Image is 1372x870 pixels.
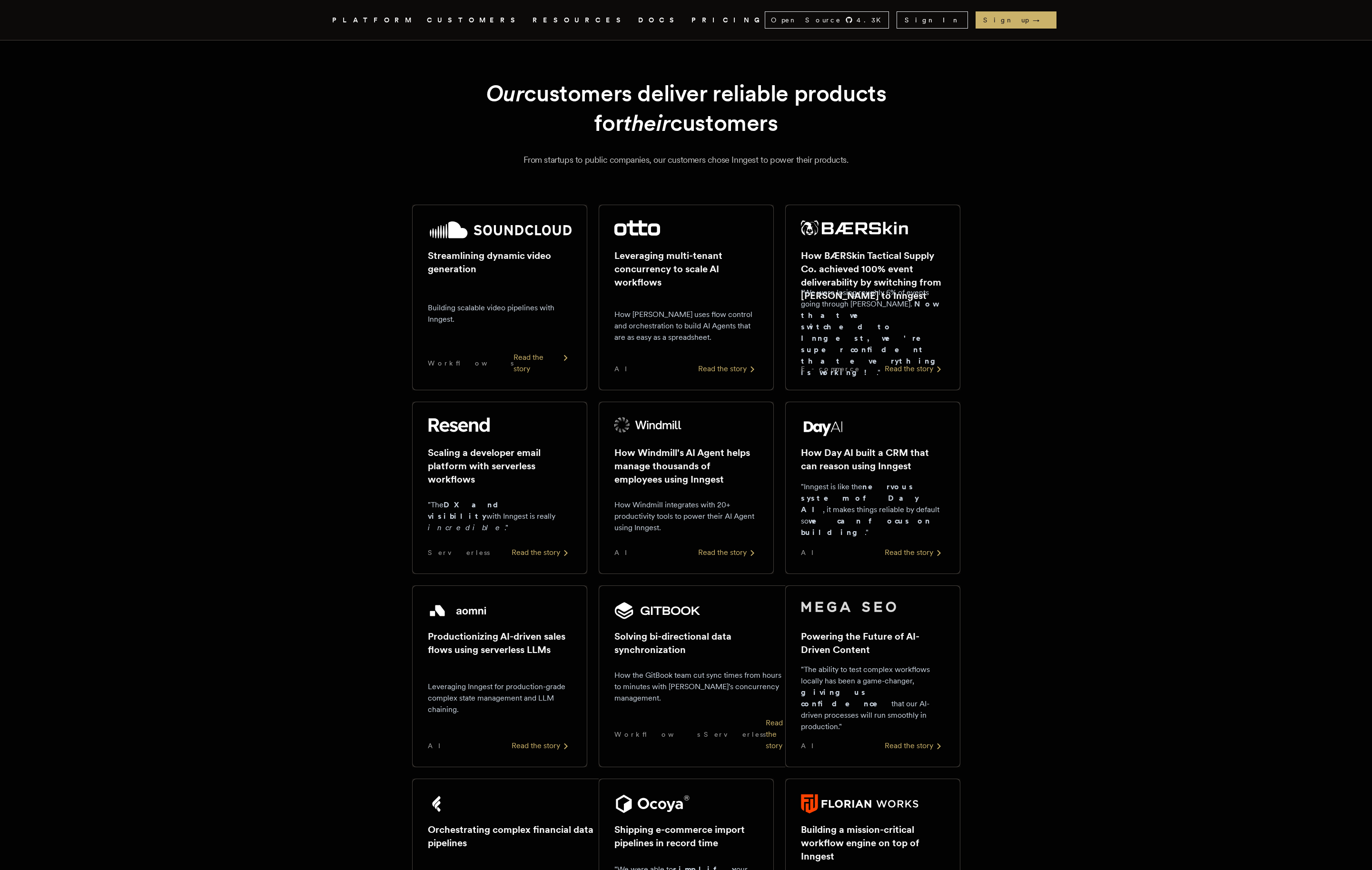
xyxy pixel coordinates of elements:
[704,730,766,739] span: Serverless
[428,681,572,715] p: Leveraging Inngest for production-grade complex state management and LLM chaining.
[428,249,572,276] h2: Streamlining dynamic video generation
[332,14,415,26] button: PLATFORM
[801,481,945,538] p: "Inngest is like the , it makes things reliable by default so ."
[513,352,572,375] div: Read the story
[976,11,1056,29] a: Sign up
[801,249,945,302] h2: How BÆRSkin Tactical Supply Co. achieved 100% event deliverability by switching from [PERSON_NAME...
[614,548,635,557] span: AI
[428,358,513,368] span: Workflows
[801,446,945,473] h2: How Day AI built a CRM that can reason using Inngest
[344,153,1029,167] p: From startups to public companies, our customers chose Inngest to power their products.
[766,717,783,751] div: Read the story
[428,630,572,656] h2: Productionizing AI-driven sales flows using serverless LLMs
[691,14,765,26] a: PRICING
[698,363,758,375] div: Read the story
[897,11,968,29] a: Sign In
[638,14,680,26] a: DOCS
[428,601,488,620] img: Aomni
[1033,15,1049,25] span: →
[785,402,960,574] a: Day AI logoHow Day AI built a CRM that can reason using Inngest"Inngest is like thenervous system...
[801,823,945,863] h2: Building a mission-critical workflow engine on top of Inngest
[428,500,506,521] strong: DX and visibility
[435,79,938,138] h1: customers deliver reliable products for customers
[599,402,774,574] a: Windmill logoHow Windmill's AI Agent helps manage thousands of employees using InngestHow Windmil...
[801,630,945,656] h2: Powering the Future of AI-Driven Content
[412,205,587,390] a: SoundCloud logoStreamlining dynamic video generationBuilding scalable video pipelines with Innges...
[801,482,919,514] strong: nervous system of Day AI
[614,417,682,433] img: Windmill
[428,446,572,486] h2: Scaling a developer email platform with serverless workflows
[412,402,587,574] a: Resend logoScaling a developer email platform with serverless workflows"TheDX and visibilitywith ...
[428,302,572,325] p: Building scalable video pipelines with Inngest.
[428,499,572,534] p: "The with Inngest is really ."
[801,516,931,537] strong: we can focus on building
[801,287,945,378] p: "We were losing roughly 6% of events going through [PERSON_NAME]. ."
[599,205,774,390] a: Otto logoLeveraging multi-tenant concurrency to scale AI workflowsHow [PERSON_NAME] uses flow con...
[512,740,572,751] div: Read the story
[428,794,447,813] img: Fey
[801,741,822,751] span: AI
[512,547,572,558] div: Read the story
[428,220,572,239] img: SoundCloud
[614,730,700,739] span: Workflows
[533,14,627,26] button: RESOURCES
[486,79,524,107] em: Our
[623,109,670,137] em: their
[614,630,783,656] h2: Solving bi-directional data synchronization
[785,585,960,767] a: Mega SEO logoPowering the Future of AI-Driven Content"The ability to test complex workflows local...
[885,547,945,558] div: Read the story
[857,15,887,25] span: 4.3 K
[801,364,860,374] span: E-commerce
[801,794,919,813] img: Florian Works
[614,364,635,374] span: AI
[428,548,490,557] span: Serverless
[614,309,758,343] p: How [PERSON_NAME] uses flow control and orchestration to build AI Agents that are as easy as a sp...
[599,585,774,767] a: GitBook logoSolving bi-directional data synchronizationHow the GitBook team cut sync times from h...
[428,523,504,532] em: incredible
[427,14,521,26] a: CUSTOMERS
[614,794,690,813] img: Ocoya
[801,601,896,613] img: Mega SEO
[801,299,943,377] strong: Now that we switched to Inngest, we're super confident that everything is working!
[801,220,908,236] img: BÆRSkin Tactical Supply Co.
[428,823,621,850] h2: Orchestrating complex financial data pipelines
[614,249,758,289] h2: Leveraging multi-tenant concurrency to scale AI workflows
[698,547,758,558] div: Read the story
[614,446,758,486] h2: How Windmill's AI Agent helps manage thousands of employees using Inngest
[785,205,960,390] a: BÆRSkin Tactical Supply Co. logoHow BÆRSkin Tactical Supply Co. achieved 100% event deliverabilit...
[801,548,822,557] span: AI
[614,823,758,850] h2: Shipping e-commerce import pipelines in record time
[614,499,758,534] p: How Windmill integrates with 20+ productivity tools to power their AI Agent using Inngest.
[428,741,449,751] span: AI
[885,740,945,751] div: Read the story
[801,417,846,436] img: Day AI
[614,220,660,236] img: Otto
[885,363,945,375] div: Read the story
[428,417,490,433] img: Resend
[771,15,841,25] span: Open Source
[801,664,945,732] p: "The ability to test complex workflows locally has been a game-changer, that our AI-driven proces...
[412,585,587,767] a: Aomni logoProductionizing AI-driven sales flows using serverless LLMsLeveraging Inngest for produ...
[614,601,701,620] img: GitBook
[614,670,783,704] p: How the GitBook team cut sync times from hours to minutes with [PERSON_NAME]'s concurrency manage...
[801,688,891,708] strong: giving us confidence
